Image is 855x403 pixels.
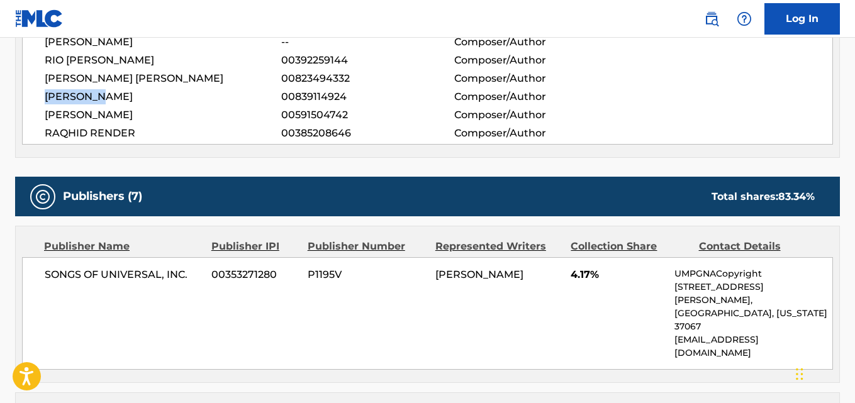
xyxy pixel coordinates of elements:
[454,71,612,86] span: Composer/Author
[44,239,202,254] div: Publisher Name
[699,239,817,254] div: Contact Details
[35,189,50,204] img: Publishers
[281,89,454,104] span: 00839114924
[435,268,523,280] span: [PERSON_NAME]
[435,239,562,254] div: Represented Writers
[792,343,855,403] iframe: Chat Widget
[796,355,803,393] div: Drag
[63,189,142,204] h5: Publishers (7)
[454,89,612,104] span: Composer/Author
[281,71,454,86] span: 00823494332
[281,53,454,68] span: 00392259144
[211,267,298,282] span: 00353271280
[764,3,840,35] a: Log In
[674,267,832,280] p: UMPGNACopyright
[712,189,815,204] div: Total shares:
[45,126,281,141] span: RAQHID RENDER
[571,239,689,254] div: Collection Share
[454,126,612,141] span: Composer/Author
[454,53,612,68] span: Composer/Author
[454,108,612,123] span: Composer/Author
[281,108,454,123] span: 00591504742
[674,333,832,360] p: [EMAIL_ADDRESS][DOMAIN_NAME]
[308,239,426,254] div: Publisher Number
[45,35,281,50] span: [PERSON_NAME]
[732,6,757,31] div: Help
[45,89,281,104] span: [PERSON_NAME]
[778,190,815,202] span: 83.34 %
[45,108,281,123] span: [PERSON_NAME]
[571,267,665,282] span: 4.17%
[704,11,719,26] img: search
[308,267,426,282] span: P1195V
[45,53,281,68] span: RIO [PERSON_NAME]
[15,9,64,28] img: MLC Logo
[454,35,612,50] span: Composer/Author
[699,6,724,31] a: Public Search
[45,71,281,86] span: [PERSON_NAME] [PERSON_NAME]
[737,11,752,26] img: help
[674,280,832,307] p: [STREET_ADDRESS][PERSON_NAME],
[211,239,298,254] div: Publisher IPI
[674,307,832,333] p: [GEOGRAPHIC_DATA], [US_STATE] 37067
[45,267,202,282] span: SONGS OF UNIVERSAL, INC.
[281,126,454,141] span: 00385208646
[281,35,454,50] span: --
